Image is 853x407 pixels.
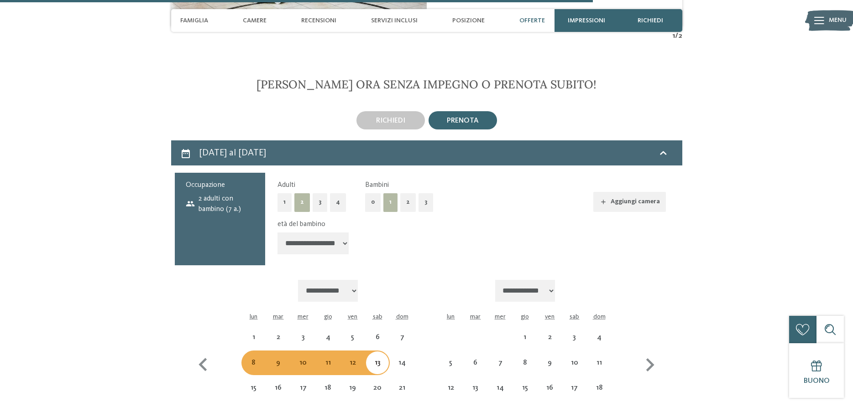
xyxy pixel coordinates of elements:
div: 7 [391,334,413,356]
div: Fri Jan 16 2026 [538,376,562,400]
div: 4 [316,334,339,356]
button: 0 [365,193,381,212]
div: arrivo/check-in non effettuabile [587,350,612,375]
div: arrivo/check-in non effettuabile [562,325,587,350]
button: 3 [313,193,327,212]
span: Offerte [519,17,545,25]
div: Tue Jan 13 2026 [463,376,488,400]
div: 20 [366,384,389,407]
div: arrivo/check-in non effettuabile [562,350,587,375]
div: 15 [242,384,265,407]
div: arrivo/check-in non effettuabile [562,376,587,400]
div: 4 [588,334,611,356]
div: arrivo/check-in non effettuabile [390,350,414,375]
div: arrivo/check-in non effettuabile [538,325,562,350]
div: Thu Jan 01 2026 [513,325,537,350]
span: 2 adulti con bambino (7 a.) [186,194,255,214]
div: 6 [464,359,487,382]
div: arrivo/check-in non effettuabile [513,325,537,350]
div: arrivo/check-in non effettuabile [266,325,291,350]
div: Sun Dec 07 2025 [390,325,414,350]
div: 18 [588,384,611,407]
div: 17 [563,384,586,407]
div: età del bambino [277,219,659,229]
div: 2 [267,334,290,356]
div: Sat Jan 10 2026 [562,350,587,375]
div: arrivo/check-in non effettuabile [291,325,315,350]
div: Tue Dec 09 2025 [266,350,291,375]
span: 1 [672,31,675,41]
h2: [DATE] al [DATE] [199,148,266,158]
div: 17 [292,384,314,407]
div: 10 [563,359,586,382]
div: Mon Dec 08 2025 [241,350,266,375]
div: Mon Dec 15 2025 [241,376,266,400]
abbr: martedì [470,314,481,320]
div: Thu Jan 08 2026 [513,350,537,375]
button: Aggiungi camera [593,192,666,212]
div: Mon Jan 05 2026 [438,350,463,375]
div: arrivo/check-in non effettuabile [291,350,315,375]
a: Buono [789,343,844,398]
div: arrivo/check-in non effettuabile [266,350,291,375]
div: 9 [267,359,290,382]
div: Sun Jan 18 2026 [587,376,612,400]
div: arrivo/check-in non effettuabile [390,376,414,400]
div: arrivo/check-in non effettuabile [538,350,562,375]
abbr: venerdì [545,314,555,320]
div: 1 [242,334,265,356]
div: Fri Jan 09 2026 [538,350,562,375]
div: arrivo/check-in non effettuabile [340,325,365,350]
abbr: sabato [570,314,579,320]
span: 2 [678,31,682,41]
div: Thu Jan 15 2026 [513,376,537,400]
div: arrivo/check-in non effettuabile [513,350,537,375]
abbr: martedì [273,314,283,320]
div: Sun Dec 14 2025 [390,350,414,375]
span: Camere [243,17,267,25]
div: 21 [391,384,413,407]
div: Sat Dec 20 2025 [365,376,390,400]
div: 13 [366,359,389,382]
abbr: giovedì [521,314,529,320]
span: Famiglia [180,17,208,25]
span: richiedi [638,17,663,25]
div: arrivo/check-in non effettuabile [241,376,266,400]
div: Fri Dec 05 2025 [340,325,365,350]
span: prenota [447,117,479,124]
abbr: domenica [593,314,606,320]
div: arrivo/check-in non effettuabile [488,350,513,375]
div: Thu Dec 18 2025 [315,376,340,400]
div: arrivo/check-in non effettuabile [315,350,340,375]
div: arrivo/check-in non effettuabile [315,325,340,350]
div: Sat Jan 03 2026 [562,325,587,350]
div: Wed Dec 17 2025 [291,376,315,400]
div: Wed Jan 14 2026 [488,376,513,400]
abbr: lunedì [447,314,455,320]
span: richiedi [376,117,405,124]
div: arrivo/check-in non effettuabile [463,350,488,375]
abbr: sabato [373,314,382,320]
div: Sat Jan 17 2026 [562,376,587,400]
div: Tue Dec 16 2025 [266,376,291,400]
abbr: mercoledì [298,314,309,320]
div: arrivo/check-in non effettuabile [587,325,612,350]
div: Wed Dec 10 2025 [291,350,315,375]
div: arrivo/check-in non effettuabile [587,376,612,400]
div: 8 [242,359,265,382]
div: Sat Dec 13 2025 [365,350,390,375]
div: Sat Dec 06 2025 [365,325,390,350]
div: arrivo/check-in non effettuabile [438,376,463,400]
div: 5 [439,359,462,382]
span: Impressioni [568,17,605,25]
div: 12 [341,359,364,382]
div: 16 [267,384,290,407]
div: arrivo/check-in non effettuabile [538,376,562,400]
div: 7 [489,359,512,382]
div: 13 [464,384,487,407]
div: arrivo/check-in non effettuabile [365,350,390,375]
div: 14 [489,384,512,407]
div: Tue Dec 02 2025 [266,325,291,350]
div: arrivo/check-in non effettuabile [340,350,365,375]
div: arrivo/check-in non effettuabile [513,376,537,400]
